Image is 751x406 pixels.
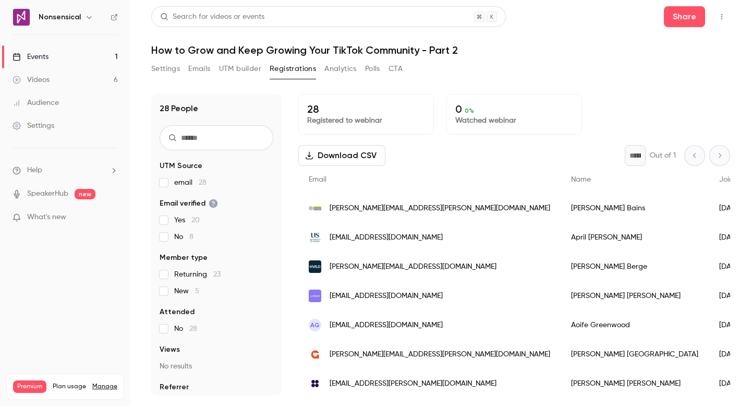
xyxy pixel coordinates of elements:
span: Yes [174,215,200,225]
span: 28 [189,325,197,332]
span: [PERSON_NAME][EMAIL_ADDRESS][PERSON_NAME][DOMAIN_NAME] [330,203,550,214]
span: new [75,189,95,199]
span: 20 [191,217,200,224]
img: Nonsensical [13,9,30,26]
span: 8 [189,233,193,241]
p: Out of 1 [650,150,676,161]
span: Email verified [160,198,218,209]
span: Premium [13,380,46,393]
img: nottinghamcity.gov.uk [309,202,321,214]
span: 0 % [465,107,474,114]
iframe: Noticeable Trigger [105,213,118,222]
span: What's new [27,212,66,223]
span: Help [27,165,42,176]
div: [PERSON_NAME] Bains [561,194,709,223]
li: help-dropdown-opener [13,165,118,176]
span: [PERSON_NAME][EMAIL_ADDRESS][DOMAIN_NAME] [330,261,496,272]
span: Views [160,344,180,355]
button: Share [664,6,705,27]
h1: 28 People [160,102,198,115]
span: No [174,232,193,242]
div: [PERSON_NAME] Berge [561,252,709,281]
div: [PERSON_NAME] [PERSON_NAME] [561,281,709,311]
span: [PERSON_NAME][EMAIL_ADDRESS][PERSON_NAME][DOMAIN_NAME] [330,349,550,360]
span: UTM Source [160,161,202,171]
span: Member type [160,253,208,263]
span: Returning [174,269,221,280]
span: [EMAIL_ADDRESS][PERSON_NAME][DOMAIN_NAME] [330,378,496,389]
button: Download CSV [298,145,385,166]
img: sussex.ac.uk [309,232,321,243]
span: No [174,324,197,334]
span: New [174,286,199,296]
p: No results [160,361,273,372]
div: Settings [13,121,54,131]
img: exeterguild.com [309,348,321,361]
button: Registrations [270,61,316,77]
span: Email [309,176,326,183]
h1: How to Grow and Keep Growing Your TikTok Community - Part 2 [151,44,730,56]
div: Events [13,52,49,62]
p: 0 [455,103,573,115]
button: Polls [365,61,380,77]
button: UTM builder [219,61,261,77]
h6: Nonsensical [39,12,81,22]
span: Plan usage [53,383,86,391]
div: Aoife Greenwood [561,311,709,340]
img: unfoldsocial.co.uk [309,290,321,302]
img: britishcouncil.org [309,377,321,390]
p: 28 [307,103,425,115]
div: Audience [13,98,59,108]
div: [PERSON_NAME] [PERSON_NAME] [561,369,709,398]
span: 23 [213,271,221,278]
span: 5 [195,288,199,295]
div: Search for videos or events [160,11,264,22]
a: SpeakerHub [27,188,68,199]
span: [EMAIL_ADDRESS][DOMAIN_NAME] [330,291,443,302]
span: [EMAIL_ADDRESS][DOMAIN_NAME] [330,320,443,331]
span: Attended [160,307,195,317]
span: 28 [199,179,207,186]
button: CTA [389,61,403,77]
a: Manage [92,383,117,391]
span: Name [571,176,591,183]
div: [PERSON_NAME] [GEOGRAPHIC_DATA] [561,340,709,369]
span: [EMAIL_ADDRESS][DOMAIN_NAME] [330,232,443,243]
span: AG [310,320,320,330]
img: hvild.no [309,260,321,273]
button: Analytics [324,61,357,77]
span: Referrer [160,382,189,392]
div: April [PERSON_NAME] [561,223,709,252]
div: Videos [13,75,50,85]
p: Watched webinar [455,115,573,126]
button: Settings [151,61,180,77]
p: Registered to webinar [307,115,425,126]
span: email [174,177,207,188]
button: Emails [188,61,210,77]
